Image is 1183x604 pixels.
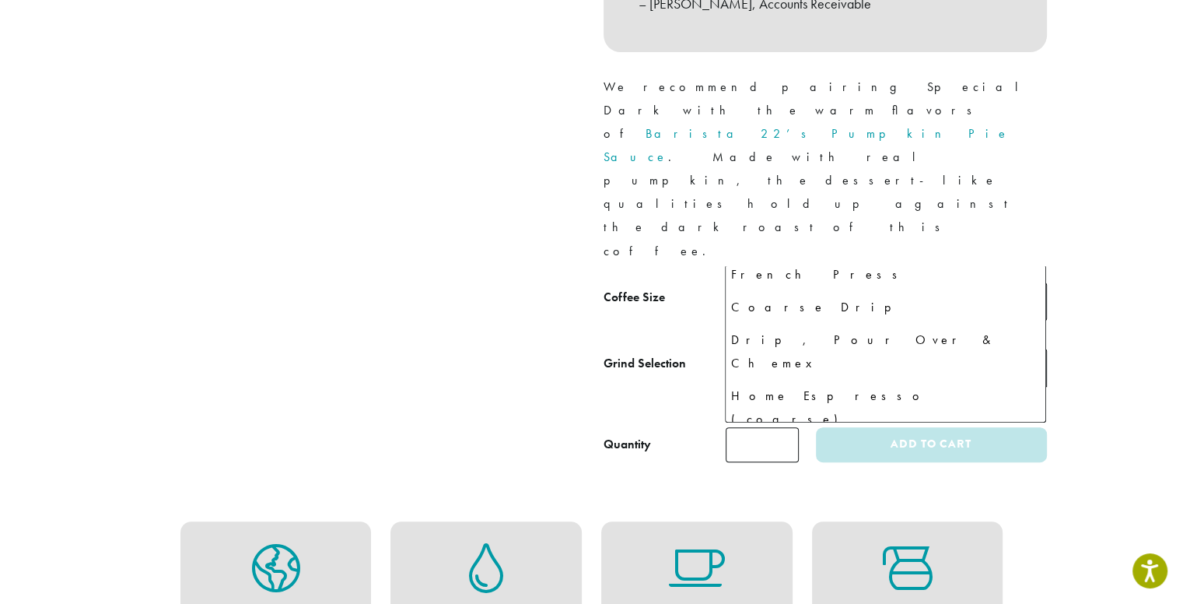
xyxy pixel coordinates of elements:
input: Product quantity [726,427,799,462]
div: Drip, Pour Over & Chemex [730,328,1041,375]
div: Quantity [604,435,651,454]
div: Coarse Drip [730,296,1041,319]
p: We recommend pairing Special Dark with the warm flavors of . Made with real pumpkin, the dessert-... [604,75,1047,263]
label: Grind Selection [604,353,726,375]
a: Barista 22’s Pumpkin Pie Sauce [604,125,1010,165]
div: Home Espresso (coarse) [730,385,1041,431]
div: French Press [730,263,1041,286]
label: Coffee Size [604,286,726,309]
button: Add to cart [816,427,1046,462]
